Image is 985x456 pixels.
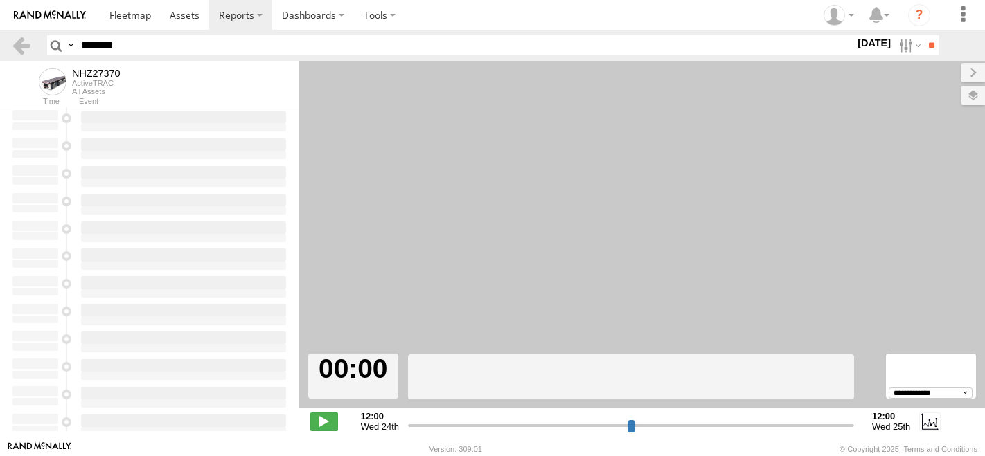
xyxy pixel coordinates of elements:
div: © Copyright 2025 - [840,445,977,453]
div: NHZ27370 - View Asset History [72,68,121,79]
div: Time [11,98,60,105]
label: Search Filter Options [894,35,923,55]
label: [DATE] [855,35,894,51]
div: Zulema McIntosch [819,5,859,26]
a: Terms and Conditions [904,445,977,453]
div: All Assets [72,87,121,95]
strong: 12:00 [872,411,910,421]
div: Version: 309.01 [429,445,482,453]
label: Play/Stop [310,412,338,430]
i: ? [908,4,930,26]
span: Wed 24th [361,421,399,432]
label: Search Query [65,35,76,55]
div: Event [79,98,299,105]
img: rand-logo.svg [14,10,86,20]
span: Wed 25th [872,421,910,432]
a: Back to previous Page [11,35,31,55]
div: ActiveTRAC [72,79,121,87]
a: Visit our Website [8,442,71,456]
strong: 12:00 [361,411,399,421]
